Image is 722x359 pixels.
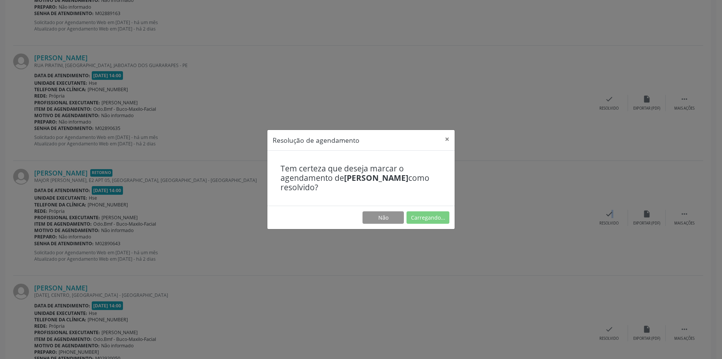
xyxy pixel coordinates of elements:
[281,164,441,192] h4: Tem certeza que deseja marcar o agendamento de como resolvido?
[273,135,359,145] h5: Resolução de agendamento
[363,211,404,224] button: Não
[407,211,449,224] button: Carregando...
[344,173,408,183] b: [PERSON_NAME]
[440,130,455,148] button: Close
